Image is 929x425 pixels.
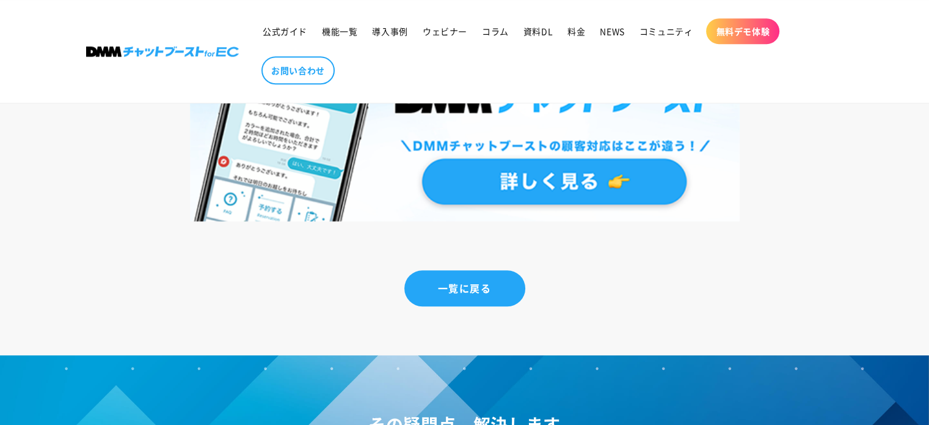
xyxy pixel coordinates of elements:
[261,56,335,84] a: お問い合わせ
[716,26,770,37] span: 無料デモ体験
[592,18,632,44] a: NEWS
[365,18,415,44] a: 導入事例
[415,18,475,44] a: ウェビナー
[560,18,592,44] a: 料金
[706,18,779,44] a: 無料デモ体験
[523,26,553,37] span: 資料DL
[632,18,701,44] a: コミュニティ
[423,26,467,37] span: ウェビナー
[639,26,693,37] span: コミュニティ
[255,18,315,44] a: 公式ガイド
[315,18,365,44] a: 機能一覧
[190,11,740,221] img: DMMチャットブーストforEC
[567,26,585,37] span: 料金
[322,26,357,37] span: 機能一覧
[372,26,407,37] span: 導入事例
[516,18,560,44] a: 資料DL
[475,18,516,44] a: コラム
[271,65,325,76] span: お問い合わせ
[263,26,307,37] span: 公式ガイド
[482,26,509,37] span: コラム
[600,26,624,37] span: NEWS
[404,270,525,306] a: 一覧に戻る
[86,46,239,57] img: 株式会社DMM Boost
